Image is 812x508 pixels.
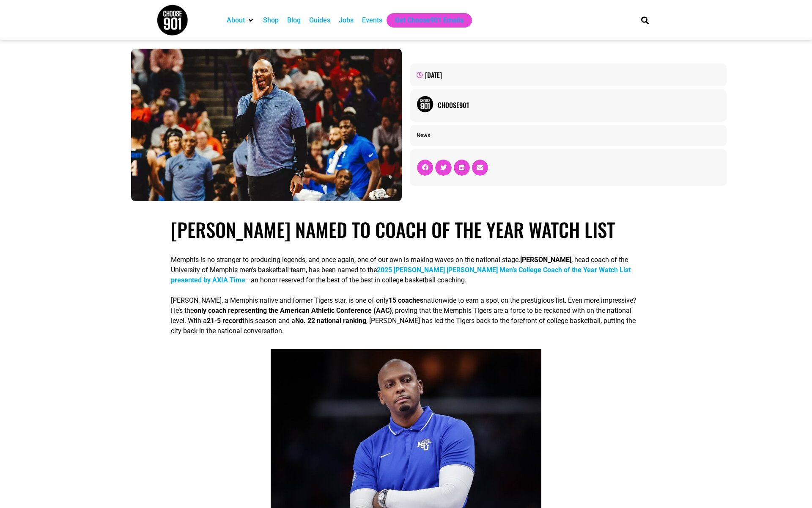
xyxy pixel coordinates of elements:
[520,256,571,264] strong: [PERSON_NAME]
[362,15,382,25] a: Events
[171,295,641,336] p: [PERSON_NAME], a Memphis native and former Tigers star, is one of only nationwide to earn a spot ...
[417,160,433,176] div: Share on facebook
[472,160,488,176] div: Share on email
[207,317,242,325] strong: 21-5 record
[222,13,259,28] div: About
[171,218,641,241] h1: [PERSON_NAME] Named to Coach of the Year Watch List
[263,15,279,25] a: Shop
[227,15,245,25] a: About
[417,132,431,138] a: News
[222,13,627,28] nav: Main nav
[417,96,433,113] img: Picture of Choose901
[438,100,720,110] a: Choose901
[194,306,392,315] strong: only coach representing the American Athletic Conference (AAC)
[309,15,330,25] a: Guides
[389,296,423,304] strong: 15 coaches
[395,15,464,25] a: Get Choose901 Emails
[339,15,354,25] a: Jobs
[171,266,631,284] a: 2025 [PERSON_NAME] [PERSON_NAME] Men’s College Coach of the Year Watch List presented by AXIA Time
[171,255,641,285] p: Memphis is no stranger to producing legends, and once again, one of our own is making waves on th...
[295,317,366,325] strong: No. 22 national ranking
[435,160,451,176] div: Share on twitter
[454,160,470,176] div: Share on linkedin
[131,49,402,201] img: A coach in a blue shirt, possibly on the Coach of the Year watch list, stands on a basketball cou...
[287,15,301,25] a: Blog
[425,70,442,80] time: [DATE]
[638,13,652,27] div: Search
